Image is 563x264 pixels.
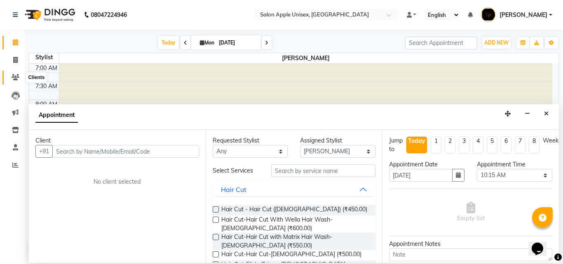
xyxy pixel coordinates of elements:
[500,11,547,19] span: [PERSON_NAME]
[21,3,77,26] img: logo
[528,231,555,256] iframe: chat widget
[35,145,53,158] button: +91
[34,64,59,72] div: 7:00 AM
[221,233,369,250] span: Hair Cut-Hair Cut with Matrix Hair Wash-[DEMOGRAPHIC_DATA] (₹550.00)
[482,37,511,49] button: ADD NEW
[405,37,477,49] input: Search Appointment
[206,166,265,175] div: Select Services
[158,36,179,49] span: Today
[216,37,258,49] input: 2025-09-01
[431,136,441,154] li: 1
[59,53,553,63] span: [PERSON_NAME]
[35,136,199,145] div: Client
[29,53,59,62] div: Stylist
[221,205,367,215] span: Hair Cut - Hair Cut ([DEMOGRAPHIC_DATA]) (₹450.00)
[91,3,127,26] b: 08047224946
[26,72,47,82] div: Clients
[389,136,403,154] div: Jump to
[221,185,246,194] div: Hair Cut
[501,136,511,154] li: 6
[484,40,509,46] span: ADD NEW
[198,40,216,46] span: Mon
[543,136,561,145] div: Weeks
[55,178,179,186] div: No client selected
[35,108,78,123] span: Appointment
[213,136,288,145] div: Requested Stylist
[445,136,455,154] li: 2
[34,100,59,109] div: 8:00 AM
[389,169,453,182] input: yyyy-mm-dd
[221,250,361,260] span: Hair Cut-Hair Cut-[DEMOGRAPHIC_DATA] (₹500.00)
[34,82,59,91] div: 7:30 AM
[481,7,495,22] img: Kajol
[529,136,540,154] li: 8
[540,107,552,120] button: Close
[515,136,525,154] li: 7
[473,136,483,154] li: 4
[300,136,375,145] div: Assigned Stylist
[487,136,497,154] li: 5
[459,136,469,154] li: 3
[52,145,199,158] input: Search by Name/Mobile/Email/Code
[477,160,552,169] div: Appointment Time
[389,240,552,248] div: Appointment Notes
[221,215,369,233] span: Hair Cut-Hair Cut With Wella Hair Wash-[DEMOGRAPHIC_DATA] (₹600.00)
[216,182,373,197] button: Hair Cut
[389,160,464,169] div: Appointment Date
[408,137,425,145] div: Today
[271,164,376,177] input: Search by service name
[457,202,485,223] span: Empty list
